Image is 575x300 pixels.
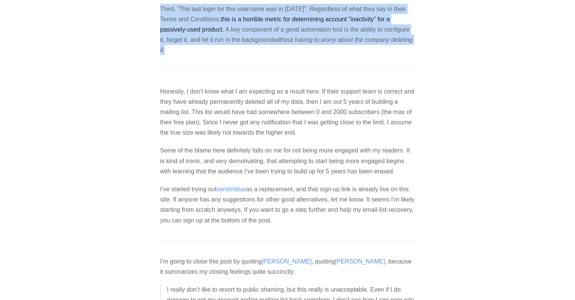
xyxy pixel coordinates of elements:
[160,86,415,138] p: Honestly, I don’t know what I am expecting as a result here. If their support team is correct and...
[160,37,413,53] em: without having to worry about the company deleting it
[217,186,246,192] a: sendinblue
[160,16,390,33] strong: this is a horrible metric for determining account “inactivity” for a passively-used product
[335,258,385,265] a: [PERSON_NAME]
[160,184,415,225] p: I’ve started trying out as a replacement, and that sign-up link is already live on this site. If ...
[160,145,415,176] p: Some of the blame here definitely falls on me for not being more engaged with my readers. It is k...
[262,258,312,265] a: [PERSON_NAME]
[160,256,415,277] p: I’m going to close this post by quoting , quoting , because it summarizes my closing feelings qui...
[160,4,415,56] p: Third, “The last login for this username was in [DATE]”. Regardless of what they say in their Ter...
